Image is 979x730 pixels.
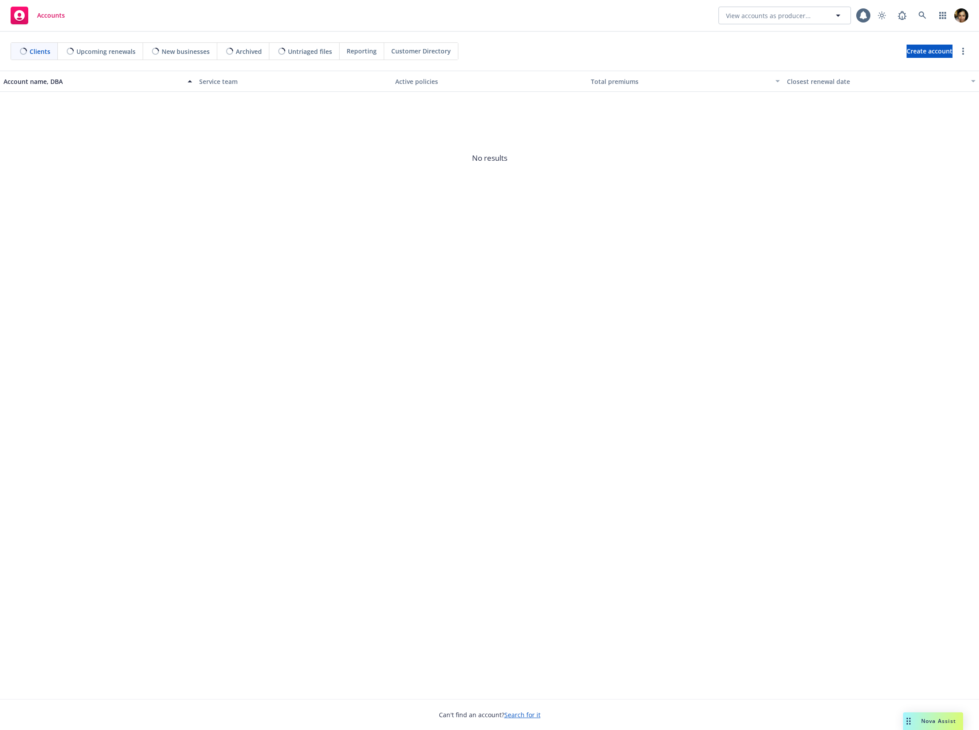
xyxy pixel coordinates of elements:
[4,77,182,86] div: Account name, DBA
[196,71,391,92] button: Service team
[7,3,68,28] a: Accounts
[30,47,50,56] span: Clients
[587,71,783,92] button: Total premiums
[591,77,770,86] div: Total premiums
[76,47,136,56] span: Upcoming renewals
[504,711,541,719] a: Search for it
[726,11,811,20] span: View accounts as producer...
[903,712,963,730] button: Nova Assist
[921,717,956,725] span: Nova Assist
[958,46,968,57] a: more
[439,710,541,719] span: Can't find an account?
[391,46,451,56] span: Customer Directory
[392,71,587,92] button: Active policies
[236,47,262,56] span: Archived
[288,47,332,56] span: Untriaged files
[395,77,584,86] div: Active policies
[873,7,891,24] a: Toggle theme
[37,12,65,19] span: Accounts
[907,43,953,60] span: Create account
[347,46,377,56] span: Reporting
[783,71,979,92] button: Closest renewal date
[934,7,952,24] a: Switch app
[162,47,210,56] span: New businesses
[954,8,968,23] img: photo
[718,7,851,24] button: View accounts as producer...
[914,7,931,24] a: Search
[903,712,914,730] div: Drag to move
[907,45,953,58] a: Create account
[199,77,388,86] div: Service team
[787,77,966,86] div: Closest renewal date
[893,7,911,24] a: Report a Bug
